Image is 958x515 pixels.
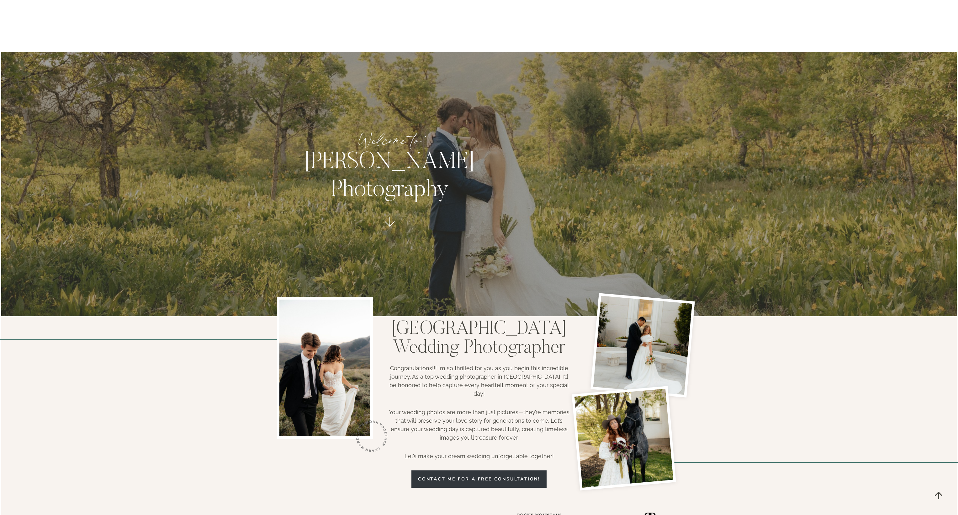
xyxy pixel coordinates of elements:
[590,293,695,397] img: bride and groom at the bountiful temple
[572,386,676,490] img: bride with her horse and bouquet at the caledonia
[286,149,493,205] p: [PERSON_NAME] Photography
[387,364,571,398] p: Congratulations!!! I’m so thrilled for you as you begin this incredible journey. As a top wedding...
[418,476,540,482] span: COntact me for a free consultation!
[387,452,571,460] p: Let’s make your dream wedding unforgettable together!
[387,320,571,358] h1: [GEOGRAPHIC_DATA] Wedding Photographer
[411,470,547,488] a: COntact me for a free consultation!
[387,408,571,442] p: Your wedding photos are more than just pictures—they’re memories that will preserve your love sto...
[286,128,493,152] p: Welcome to
[928,485,949,506] a: Scroll to top
[277,297,373,439] img: bride and groom holding hands running in the utah moutains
